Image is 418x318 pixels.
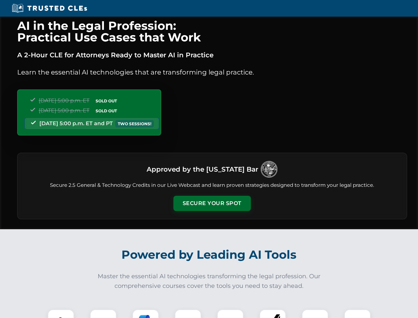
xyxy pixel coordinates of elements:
h1: AI in the Legal Profession: Practical Use Cases that Work [17,20,407,43]
p: A 2-Hour CLE for Attorneys Ready to Master AI in Practice [17,50,407,60]
span: [DATE] 5:00 p.m. ET [39,97,89,104]
span: SOLD OUT [93,107,119,114]
img: Logo [261,161,277,178]
img: Trusted CLEs [10,3,89,13]
button: Secure Your Spot [173,196,251,211]
h2: Powered by Leading AI Tools [26,243,393,266]
p: Master the essential AI technologies transforming the legal profession. Our comprehensive courses... [93,272,325,291]
p: Secure 2.5 General & Technology Credits in our Live Webcast and learn proven strategies designed ... [25,182,399,189]
span: SOLD OUT [93,97,119,104]
p: Learn the essential AI technologies that are transforming legal practice. [17,67,407,78]
span: [DATE] 5:00 p.m. ET [39,107,89,114]
h3: Approved by the [US_STATE] Bar [147,163,258,175]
